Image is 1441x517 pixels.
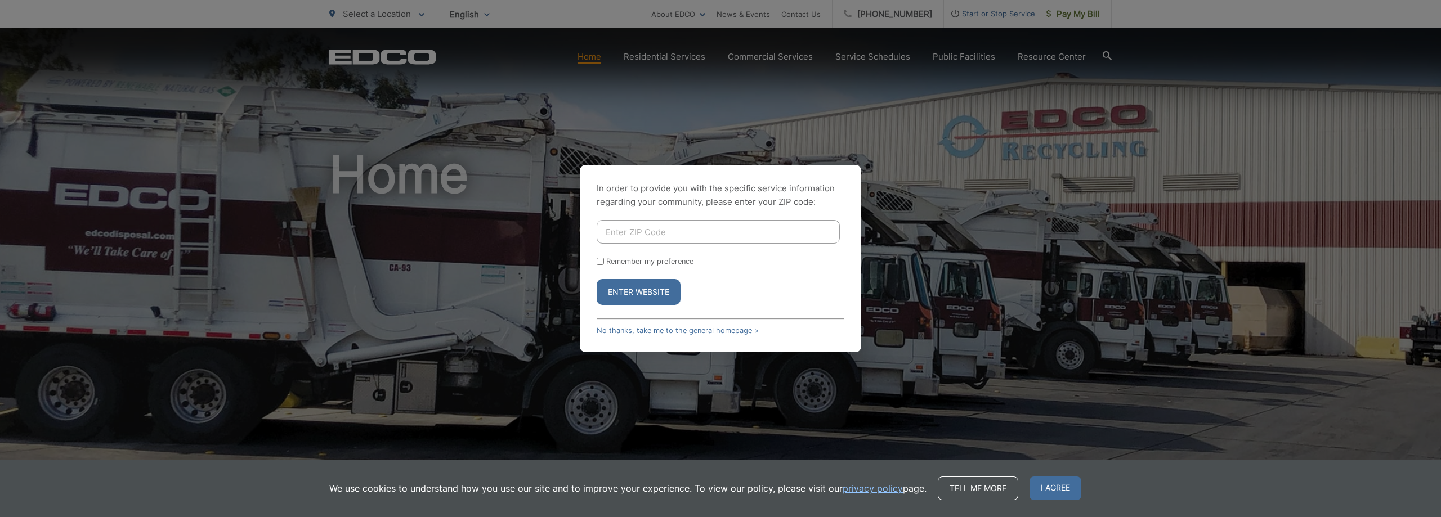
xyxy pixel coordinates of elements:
p: We use cookies to understand how you use our site and to improve your experience. To view our pol... [329,482,927,495]
p: In order to provide you with the specific service information regarding your community, please en... [597,182,844,209]
span: I agree [1030,476,1081,500]
a: privacy policy [843,482,903,495]
a: Tell me more [938,476,1018,500]
input: Enter ZIP Code [597,220,840,244]
button: Enter Website [597,279,681,305]
label: Remember my preference [606,257,693,266]
a: No thanks, take me to the general homepage > [597,326,759,335]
